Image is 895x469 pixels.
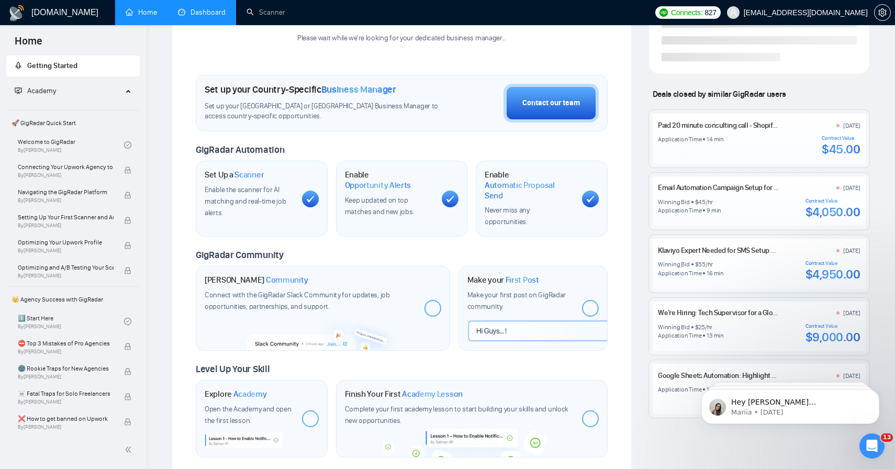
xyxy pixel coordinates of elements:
span: 827 [704,7,716,18]
span: rocket [15,62,22,69]
div: $ [695,323,699,331]
img: slackcommunity-bg.png [247,314,399,351]
span: 13 [881,433,893,442]
div: Application Time [658,135,701,143]
span: Opportunity Alerts [345,180,411,191]
span: Enable the scanner for AI matching and real-time job alerts. [205,185,286,217]
div: Please wait while we're looking for your dedicated business manager... [291,33,512,43]
span: By [PERSON_NAME] [18,222,114,229]
h1: Make your [467,275,539,285]
span: Level Up Your Skill [196,363,270,375]
span: Complete your first academy lesson to start building your skills and unlock new opportunities. [345,405,569,425]
span: Connects: [671,7,702,18]
span: Academy [233,389,267,399]
div: Application Time [658,385,701,394]
span: By [PERSON_NAME] [18,424,114,430]
span: lock [124,343,131,350]
span: First Post [506,275,539,285]
span: user [730,9,737,16]
a: homeHome [126,8,157,17]
div: Application Time [658,206,701,215]
div: /hr [706,260,713,269]
h1: Enable [485,170,574,200]
h1: Set Up a [205,170,264,180]
span: Keep updated on top matches and new jobs. [345,196,415,216]
span: By [PERSON_NAME] [18,197,114,204]
h1: Explore [205,389,267,399]
div: 55 [698,260,706,269]
span: By [PERSON_NAME] [18,172,114,178]
div: 14 min [707,135,724,143]
span: Academy Lesson [402,389,463,399]
div: [DATE] [843,184,860,192]
div: /hr [705,323,712,331]
a: We’re Hiring: Tech Supervisor for a Global AI Startup – CampiX [658,308,842,317]
span: 👑 Agency Success with GigRadar [7,289,139,310]
div: $4,950.00 [805,266,860,282]
span: Open the Academy and open the first lesson. [205,405,292,425]
span: lock [124,368,131,375]
div: /hr [706,198,713,206]
span: check-circle [124,318,131,325]
span: Make your first post on GigRadar community. [467,291,566,311]
span: Academy [15,86,56,95]
h1: Enable [345,170,434,190]
button: setting [874,4,891,21]
span: lock [124,418,131,426]
a: searchScanner [247,8,285,17]
a: Google Sheets Automation: Highlight Previous Entries [658,371,821,380]
span: check-circle [124,141,131,149]
a: Email Automation Campaign Setup for Squarespace [658,183,813,192]
div: [DATE] [843,247,860,255]
h1: Finish Your First [345,389,463,399]
span: Never miss any opportunities. [485,206,530,226]
div: $ [695,260,699,269]
span: Set up your [GEOGRAPHIC_DATA] or [GEOGRAPHIC_DATA] Business Manager to access country-specific op... [205,102,441,121]
span: ☠️ Fatal Traps for Solo Freelancers [18,388,114,399]
div: 16 min [707,269,724,277]
div: Winning Bid [658,260,689,269]
div: [DATE] [843,309,860,317]
span: lock [124,217,131,224]
div: Application Time [658,269,701,277]
button: Contact our team [504,84,599,122]
div: 45 [698,198,706,206]
span: setting [875,8,890,17]
span: Deals closed by similar GigRadar users [648,85,790,103]
img: logo [8,5,25,21]
span: Connect with the GigRadar Slack Community for updates, job opportunities, partnerships, and support. [205,291,390,311]
div: 9 min [707,206,721,215]
span: By [PERSON_NAME] [18,399,114,405]
div: [DATE] [843,121,860,130]
span: lock [124,393,131,400]
div: $4,050.00 [805,204,860,220]
div: Contract Value [822,135,860,141]
span: By [PERSON_NAME] [18,349,114,355]
span: Navigating the GigRadar Platform [18,187,114,197]
div: $9,000.00 [805,329,860,345]
span: Automatic Proposal Send [485,180,574,200]
a: Welcome to GigRadarBy[PERSON_NAME] [18,133,124,157]
span: 🚀 GigRadar Quick Start [7,113,139,133]
span: Academy [27,86,56,95]
div: 13 min [707,331,724,340]
div: Contract Value [805,198,860,204]
span: Business Manager [321,84,396,95]
span: lock [124,192,131,199]
iframe: Intercom notifications message [686,367,895,441]
span: Optimizing and A/B Testing Your Scanner for Better Results [18,262,114,273]
img: upwork-logo.png [659,8,668,17]
div: 25 [698,323,705,331]
span: By [PERSON_NAME] [18,273,114,279]
span: Community [266,275,308,285]
div: $ [695,198,699,206]
span: 🌚 Rookie Traps for New Agencies [18,363,114,374]
span: ⛔ Top 3 Mistakes of Pro Agencies [18,338,114,349]
span: Setting Up Your First Scanner and Auto-Bidder [18,212,114,222]
div: $45.00 [822,141,860,157]
h1: Set up your Country-Specific [205,84,396,95]
span: Optimizing Your Upwork Profile [18,237,114,248]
